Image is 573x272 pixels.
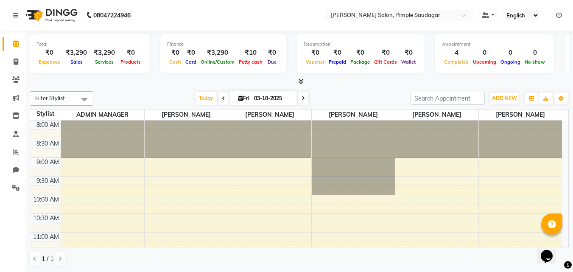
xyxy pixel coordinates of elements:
[304,41,418,48] div: Redemption
[35,95,65,101] span: Filter Stylist
[31,233,61,241] div: 11:00 AM
[237,59,265,65] span: Petty cash
[237,48,265,58] div: ₹10
[183,48,198,58] div: ₹0
[35,121,61,129] div: 8:00 AM
[167,59,183,65] span: Cash
[36,48,62,58] div: ₹0
[42,255,53,264] span: 1 / 1
[31,214,61,223] div: 10:30 AM
[196,92,217,105] span: Today
[327,59,348,65] span: Prepaid
[498,59,523,65] span: Ongoing
[399,48,418,58] div: ₹0
[372,48,399,58] div: ₹0
[30,109,61,118] div: Stylist
[442,48,471,58] div: 4
[90,48,118,58] div: ₹3,290
[198,48,237,58] div: ₹3,290
[265,48,280,58] div: ₹0
[395,109,478,120] span: [PERSON_NAME]
[36,59,62,65] span: Expenses
[492,95,517,101] span: ADD NEW
[35,177,61,185] div: 9:30 AM
[62,48,90,58] div: ₹3,290
[35,158,61,167] div: 9:00 AM
[22,3,80,27] img: logo
[327,48,348,58] div: ₹0
[523,48,547,58] div: 0
[498,48,523,58] div: 0
[266,59,279,65] span: Due
[372,59,399,65] span: Gift Cards
[411,92,485,105] input: Search Appointment
[537,238,565,264] iframe: chat widget
[442,59,471,65] span: Completed
[479,109,562,120] span: [PERSON_NAME]
[348,59,372,65] span: Package
[93,59,116,65] span: Services
[198,59,237,65] span: Online/Custom
[228,109,311,120] span: [PERSON_NAME]
[35,139,61,148] div: 8:30 AM
[118,59,143,65] span: Products
[31,195,61,204] div: 10:00 AM
[304,59,327,65] span: Voucher
[61,109,144,120] span: ADMIN MANAGER
[442,41,547,48] div: Appointment
[68,59,85,65] span: Sales
[183,59,198,65] span: Card
[93,3,131,27] b: 08047224946
[236,95,252,101] span: Fri
[490,93,519,104] button: ADD NEW
[36,41,143,48] div: Total
[145,109,228,120] span: [PERSON_NAME]
[523,59,547,65] span: No show
[304,48,327,58] div: ₹0
[252,92,294,105] input: 2025-10-03
[167,48,183,58] div: ₹0
[399,59,418,65] span: Wallet
[312,109,395,120] span: [PERSON_NAME]
[167,41,280,48] div: Finance
[348,48,372,58] div: ₹0
[118,48,143,58] div: ₹0
[471,59,498,65] span: Upcoming
[471,48,498,58] div: 0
